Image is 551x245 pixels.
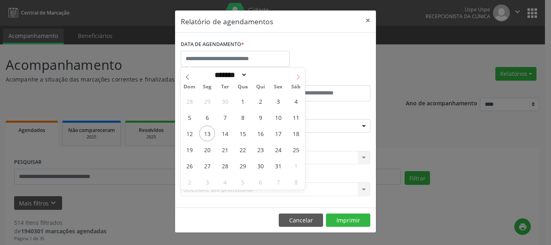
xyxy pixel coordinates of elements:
span: Outubro 12, 2025 [182,126,197,141]
span: Outubro 7, 2025 [217,109,233,125]
span: Setembro 28, 2025 [182,93,197,109]
span: Outubro 15, 2025 [235,126,250,141]
span: Novembro 1, 2025 [288,158,304,174]
span: Outubro 10, 2025 [270,109,286,125]
span: Outubro 22, 2025 [235,142,250,157]
span: Outubro 14, 2025 [217,126,233,141]
span: Outubro 3, 2025 [270,93,286,109]
span: Outubro 11, 2025 [288,109,304,125]
span: Outubro 25, 2025 [288,142,304,157]
span: Outubro 4, 2025 [288,93,304,109]
span: Outubro 23, 2025 [253,142,268,157]
span: Outubro 16, 2025 [253,126,268,141]
span: Outubro 19, 2025 [182,142,197,157]
span: Outubro 1, 2025 [235,93,250,109]
span: Novembro 6, 2025 [253,174,268,190]
span: Novembro 8, 2025 [288,174,304,190]
span: Outubro 6, 2025 [199,109,215,125]
span: Outubro 17, 2025 [270,126,286,141]
span: Novembro 3, 2025 [199,174,215,190]
span: Outubro 31, 2025 [270,158,286,174]
label: DATA DE AGENDAMENTO [181,38,244,51]
span: Seg [198,84,216,90]
span: Qui [252,84,269,90]
button: Close [360,10,376,30]
span: Outubro 20, 2025 [199,142,215,157]
span: Outubro 26, 2025 [182,158,197,174]
span: Ter [216,84,234,90]
span: Outubro 5, 2025 [182,109,197,125]
span: Novembro 4, 2025 [217,174,233,190]
span: Outubro 30, 2025 [253,158,268,174]
span: Setembro 30, 2025 [217,93,233,109]
span: Outubro 29, 2025 [235,158,250,174]
button: Imprimir [326,214,370,227]
button: Cancelar [279,214,323,227]
span: Novembro 5, 2025 [235,174,250,190]
span: Outubro 8, 2025 [235,109,250,125]
span: Outubro 2, 2025 [253,93,268,109]
span: Outubro 13, 2025 [199,126,215,141]
span: Sex [269,84,287,90]
input: Year [247,71,274,79]
span: Novembro 2, 2025 [182,174,197,190]
span: Outubro 21, 2025 [217,142,233,157]
span: Setembro 29, 2025 [199,93,215,109]
span: Outubro 9, 2025 [253,109,268,125]
span: Outubro 28, 2025 [217,158,233,174]
h5: Relatório de agendamentos [181,16,273,27]
select: Month [212,71,247,79]
span: Outubro 27, 2025 [199,158,215,174]
label: ATÉ [278,73,370,85]
span: Outubro 24, 2025 [270,142,286,157]
span: Qua [234,84,252,90]
span: Outubro 18, 2025 [288,126,304,141]
span: Dom [181,84,198,90]
span: Sáb [287,84,305,90]
span: Novembro 7, 2025 [270,174,286,190]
